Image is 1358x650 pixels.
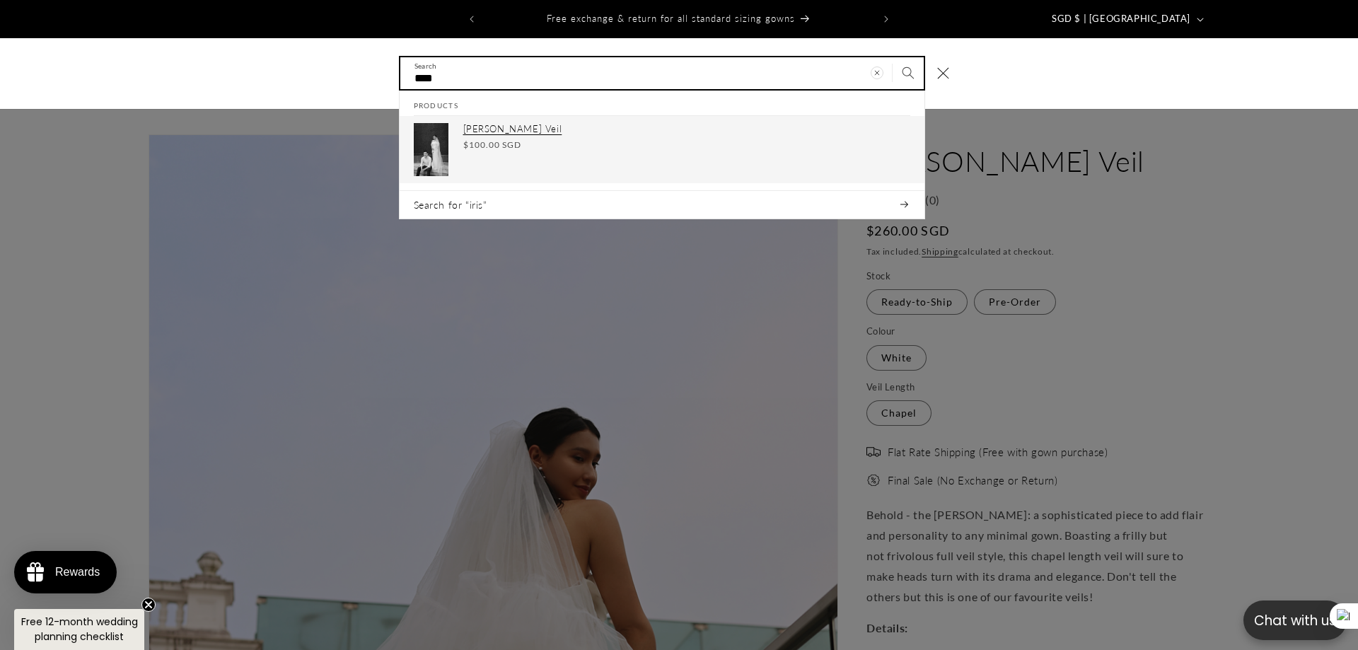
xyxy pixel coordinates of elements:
button: Write a review [967,21,1061,45]
div: Free 12-month wedding planning checklistClose teaser [14,609,144,650]
span: Free exchange & return for all standard sizing gowns [547,13,795,24]
h2: Products [414,91,910,116]
div: Rewards [55,566,100,579]
span: Free 12-month wedding planning checklist [21,615,138,644]
a: Write a review [94,81,156,92]
img: Iris Tulle Veil | Bone & Grey Bridal Accessories [414,123,449,176]
button: Search [893,57,924,88]
span: $100.00 SGD [463,139,521,151]
span: SGD $ | [GEOGRAPHIC_DATA] [1052,12,1190,26]
span: Search for “iris” [414,198,487,212]
button: Previous announcement [456,6,487,33]
button: Close teaser [141,598,156,612]
a: [PERSON_NAME] Veil $100.00 SGD [400,116,924,183]
button: Clear search term [861,57,893,88]
p: Chat with us [1243,610,1347,631]
button: Open chatbox [1243,600,1347,640]
p: [PERSON_NAME] Veil [463,123,910,135]
button: SGD $ | [GEOGRAPHIC_DATA] [1043,6,1209,33]
button: Close [928,58,959,89]
button: Next announcement [871,6,902,33]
